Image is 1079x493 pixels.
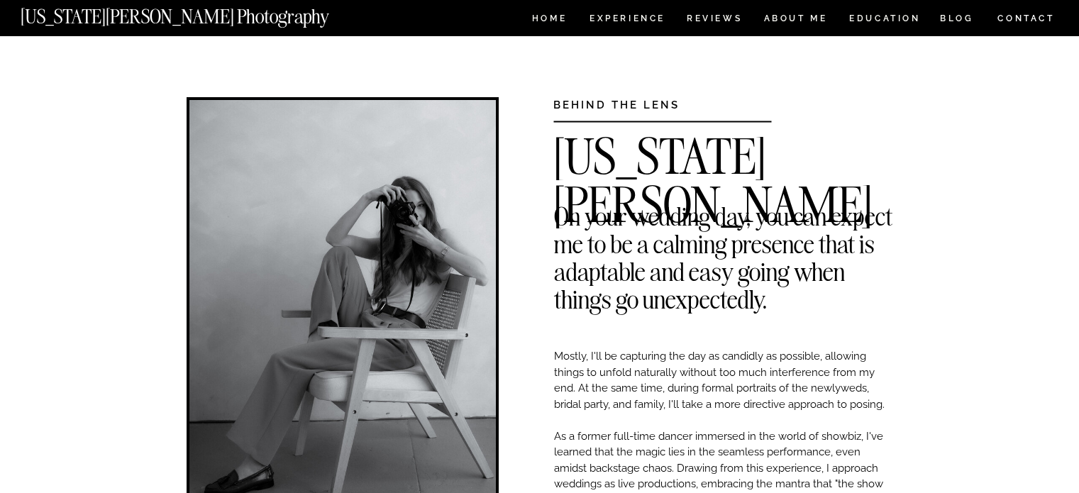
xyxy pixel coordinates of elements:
a: [US_STATE][PERSON_NAME] Photography [21,7,377,19]
a: BLOG [940,14,974,26]
h2: [US_STATE][PERSON_NAME] [553,133,893,154]
a: CONTACT [997,11,1056,26]
a: REVIEWS [687,14,740,26]
a: HOME [529,14,570,26]
a: Experience [590,14,664,26]
a: EDUCATION [848,14,922,26]
h2: On your wedding day, you can expect me to be a calming presence that is adaptable and easy going ... [554,202,893,223]
h3: BEHIND THE LENS [553,97,727,108]
a: ABOUT ME [763,14,828,26]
